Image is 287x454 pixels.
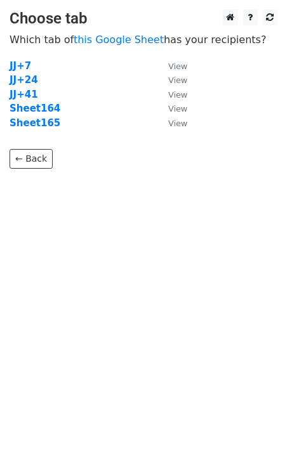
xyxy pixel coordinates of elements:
a: View [156,103,187,114]
a: View [156,117,187,129]
a: View [156,60,187,72]
small: View [168,119,187,128]
small: View [168,62,187,71]
a: this Google Sheet [74,34,164,46]
a: Sheet165 [10,117,60,129]
small: View [168,90,187,100]
a: View [156,74,187,86]
h3: Choose tab [10,10,277,28]
small: View [168,75,187,85]
a: View [156,89,187,100]
a: JJ+7 [10,60,31,72]
a: JJ+41 [10,89,38,100]
a: Sheet164 [10,103,60,114]
a: ← Back [10,149,53,169]
small: View [168,104,187,113]
p: Which tab of has your recipients? [10,33,277,46]
a: JJ+24 [10,74,38,86]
